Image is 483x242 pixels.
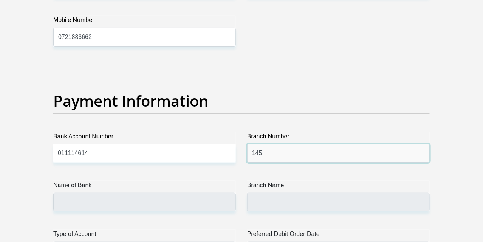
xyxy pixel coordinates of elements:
[247,181,430,193] label: Branch Name
[247,230,430,242] label: Preferred Debit Order Date
[247,193,430,211] input: Branch Name
[53,193,236,211] input: Name of Bank
[53,144,236,163] input: Bank Account Number
[53,92,430,110] h2: Payment Information
[53,230,236,242] label: Type of Account
[247,132,430,144] label: Branch Number
[53,181,236,193] label: Name of Bank
[53,16,236,28] label: Mobile Number
[53,132,236,144] label: Bank Account Number
[247,144,430,163] input: Branch Number
[53,28,236,46] input: Mobile Number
